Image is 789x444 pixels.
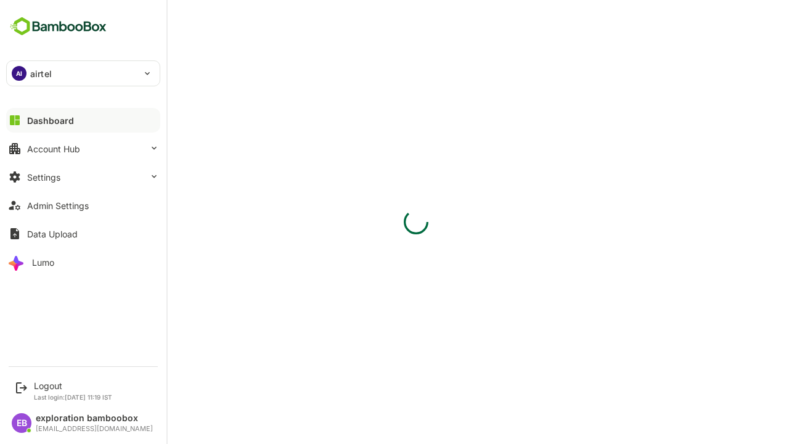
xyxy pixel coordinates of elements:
[32,257,54,268] div: Lumo
[34,393,112,401] p: Last login: [DATE] 11:19 IST
[6,165,160,189] button: Settings
[6,221,160,246] button: Data Upload
[34,380,112,391] div: Logout
[36,413,153,424] div: exploration bamboobox
[36,425,153,433] div: [EMAIL_ADDRESS][DOMAIN_NAME]
[6,193,160,218] button: Admin Settings
[12,66,27,81] div: AI
[27,144,80,154] div: Account Hub
[27,229,78,239] div: Data Upload
[6,108,160,133] button: Dashboard
[27,172,60,183] div: Settings
[6,15,110,38] img: BambooboxFullLogoMark.5f36c76dfaba33ec1ec1367b70bb1252.svg
[27,115,74,126] div: Dashboard
[6,250,160,274] button: Lumo
[30,67,52,80] p: airtel
[12,413,31,433] div: EB
[7,61,160,86] div: AIairtel
[6,136,160,161] button: Account Hub
[27,200,89,211] div: Admin Settings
